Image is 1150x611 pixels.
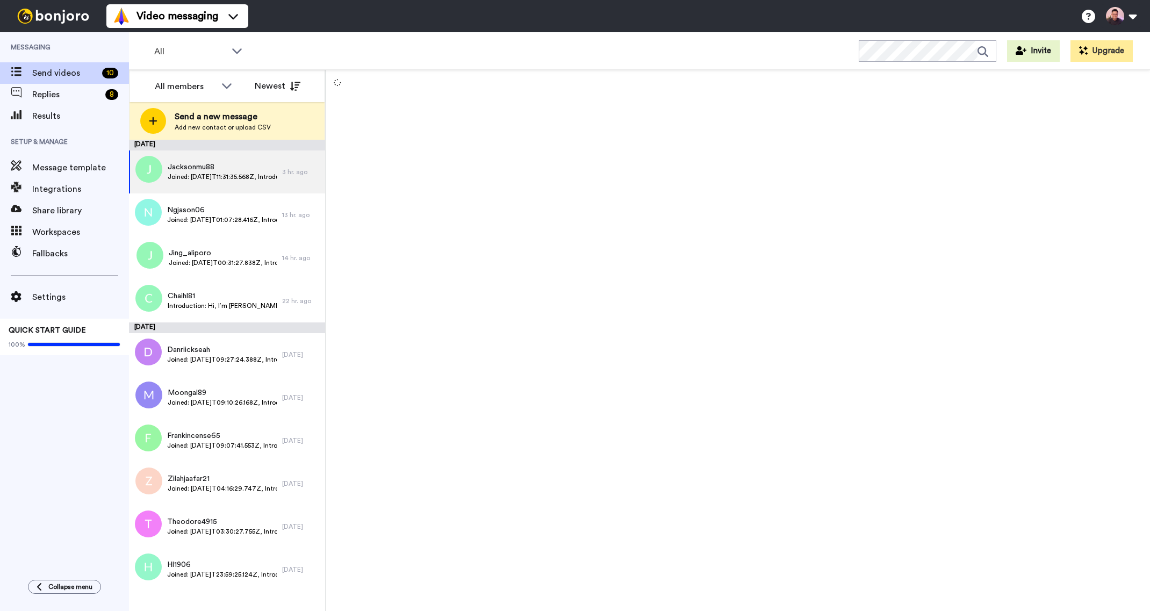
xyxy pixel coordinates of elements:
span: Send videos [32,67,98,80]
img: m.png [135,382,162,408]
span: Joined: [DATE]T09:27:24.388Z, Introduction: Hello my name is [PERSON_NAME], I am currently based ... [167,355,277,364]
span: Jacksonmu88 [168,162,277,172]
div: [DATE] [282,436,320,445]
button: Collapse menu [28,580,101,594]
span: Collapse menu [48,583,92,591]
span: Results [32,110,129,123]
img: t.png [135,511,162,537]
div: 10 [102,68,118,78]
div: 3 hr. ago [282,168,320,176]
span: Hl1906 [167,559,277,570]
span: Workspaces [32,226,129,239]
span: Joined: [DATE]T00:31:27.838Z, Introduction: ? [169,258,277,267]
img: bj-logo-header-white.svg [13,9,94,24]
span: Send a new message [175,110,271,123]
span: Settings [32,291,129,304]
span: Ngjason06 [167,205,277,215]
div: [DATE] [129,140,325,150]
div: All members [155,80,216,93]
img: j.png [136,242,163,269]
span: Zilahjaafar21 [168,473,277,484]
span: Danriickseah [167,344,277,355]
div: [DATE] [282,350,320,359]
img: j.png [135,156,162,183]
span: Joined: [DATE]T23:59:25.124Z, Introduction: 1 [PERSON_NAME] [PERSON_NAME] • 1m Hi my name is [PER... [167,570,277,579]
span: 100% [9,340,25,349]
span: All [154,45,226,58]
div: 22 hr. ago [282,297,320,305]
span: QUICK START GUIDE [9,327,86,334]
div: 8 [105,89,118,100]
img: z.png [135,468,162,494]
span: Integrations [32,183,129,196]
span: Joined: [DATE]T11:31:35.568Z, Introduction: Hi, I am [PERSON_NAME] and is working in the public s... [168,172,277,181]
div: [DATE] [282,565,320,574]
span: Replies [32,88,101,101]
img: vm-color.svg [113,8,130,25]
span: Joined: [DATE]T09:07:41.553Z, Introduction: Hi [PERSON_NAME], good day. I am a full time husband,... [167,441,277,450]
span: Frankincense65 [167,430,277,441]
img: c.png [135,285,162,312]
button: Invite [1007,40,1060,62]
img: f.png [135,425,162,451]
span: Joined: [DATE]T09:10:26.168Z, Introduction: Hi, I am Ahli. I am an admin looking for side hustle ... [168,398,277,407]
div: 13 hr. ago [282,211,320,219]
span: Introduction: Hi, I’m [PERSON_NAME] from [GEOGRAPHIC_DATA]. I am an entrepreneur in real estate i... [168,301,277,310]
span: Add new contact or upload CSV [175,123,271,132]
span: Joined: [DATE]T01:07:28.416Z, Introduction: Hi [PERSON_NAME] here self employed in the finance se... [167,215,277,224]
img: h.png [135,554,162,580]
span: Moongal89 [168,387,277,398]
span: Joined: [DATE]T03:30:27.755Z, Introduction: [PERSON_NAME]. Working as Sea-freight Executive. Look... [167,527,277,536]
div: [DATE] [282,479,320,488]
img: n.png [135,199,162,226]
span: Chaihl81 [168,291,277,301]
img: d.png [135,339,162,365]
span: Fallbacks [32,247,129,260]
span: Share library [32,204,129,217]
button: Upgrade [1070,40,1133,62]
span: Joined: [DATE]T04:16:29.747Z, Introduction: Where better is possible In pursuit of progress, not ... [168,484,277,493]
button: Newest [247,75,308,97]
span: Theodore4915 [167,516,277,527]
div: [DATE] [129,322,325,333]
div: [DATE] [282,522,320,531]
span: Jing_aliporo [169,248,277,258]
div: 14 hr. ago [282,254,320,262]
div: [DATE] [282,393,320,402]
span: Video messaging [136,9,218,24]
span: Message template [32,161,129,174]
